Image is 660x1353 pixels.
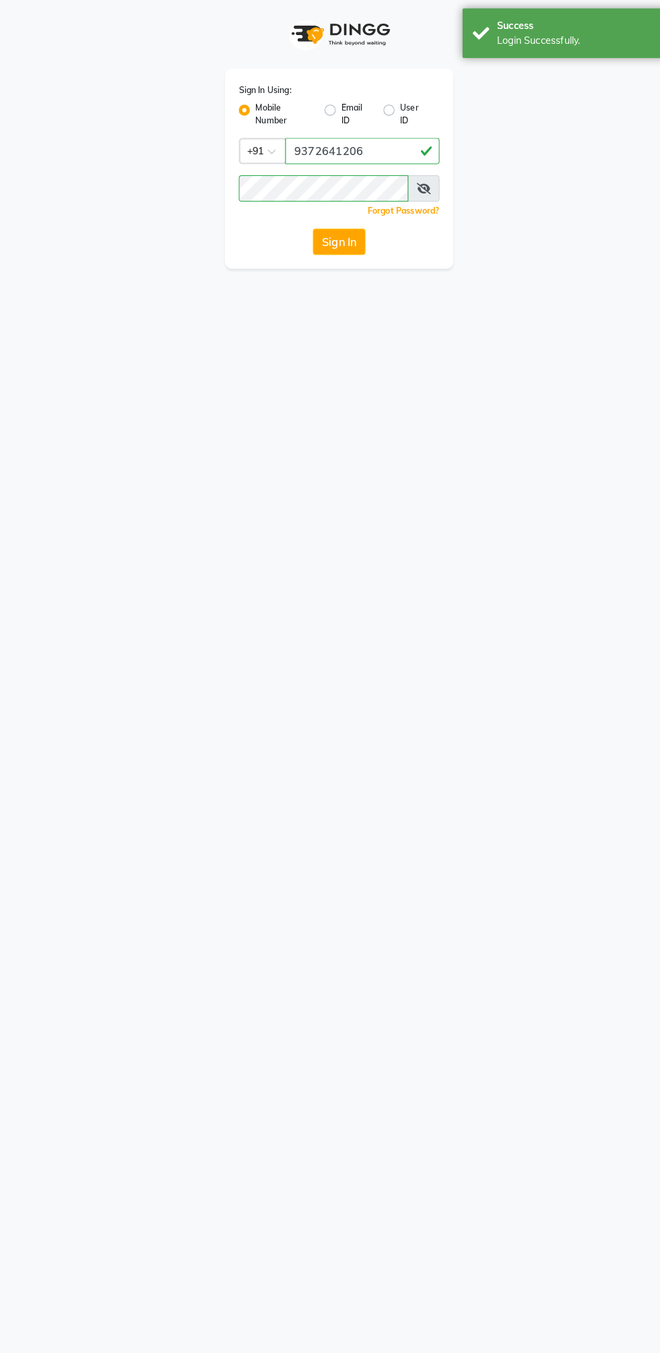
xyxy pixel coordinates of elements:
[484,18,642,32] div: Success
[249,99,305,123] label: Mobile Number
[484,32,642,47] div: Login Successfully.
[389,99,417,123] label: User ID
[358,200,428,210] a: Forgot Password?
[277,134,428,160] input: Username
[232,171,397,196] input: Username
[232,82,284,94] label: Sign In Using:
[276,13,384,53] img: logo1.svg
[304,222,356,248] button: Sign In
[332,99,362,123] label: Email ID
